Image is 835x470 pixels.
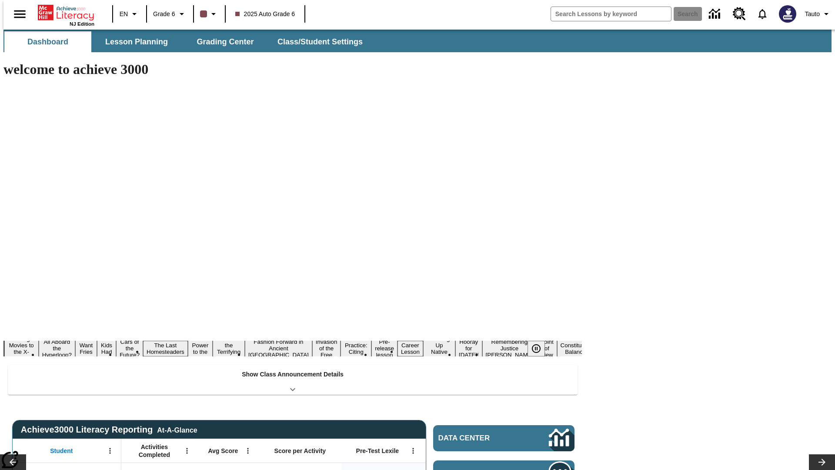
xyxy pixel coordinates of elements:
a: Data Center [704,2,728,26]
button: Slide 1 Taking Movies to the X-Dimension [4,334,39,363]
button: Slide 16 Remembering Justice O'Connor [482,337,537,359]
button: Class/Student Settings [271,31,370,52]
button: Slide 8 Attack of the Terrifying Tomatoes [213,334,245,363]
span: Student [50,447,73,455]
button: Language: EN, Select a language [116,6,144,22]
button: Slide 15 Hooray for Constitution Day! [455,337,482,359]
a: Home [38,4,94,21]
button: Select a new avatar [774,3,802,25]
button: Open Menu [104,444,117,457]
button: Lesson carousel, Next [809,454,835,470]
div: Show Class Announcement Details [8,365,578,395]
span: Grade 6 [153,10,175,19]
button: Slide 13 Career Lesson [397,341,423,356]
button: Open Menu [241,444,254,457]
a: Resource Center, Will open in new tab [728,2,751,26]
span: Data Center [438,434,520,443]
img: Avatar [779,5,796,23]
button: Slide 2 All Aboard the Hyperloop? [39,337,75,359]
button: Grading Center [182,31,269,52]
button: Open Menu [407,444,420,457]
a: Notifications [751,3,774,25]
p: Show Class Announcement Details [242,370,344,379]
button: Open side menu [7,1,33,27]
span: Achieve3000 Literacy Reporting [21,425,197,435]
button: Slide 6 The Last Homesteaders [143,341,188,356]
button: Slide 3 Do You Want Fries With That? [75,328,97,369]
span: 2025 Auto Grade 6 [235,10,295,19]
h1: welcome to achieve 3000 [3,61,582,77]
div: SubNavbar [3,30,832,52]
div: SubNavbar [3,31,371,52]
span: Tauto [805,10,820,19]
span: NJ Edition [70,21,94,27]
span: Activities Completed [126,443,183,459]
button: Slide 12 Pre-release lesson [371,337,397,359]
span: Score per Activity [274,447,326,455]
input: search field [551,7,671,21]
span: Pre-Test Lexile [356,447,399,455]
div: At-A-Glance [157,425,197,434]
button: Pause [528,341,545,356]
button: Lesson Planning [93,31,180,52]
span: EN [120,10,128,19]
button: Dashboard [4,31,91,52]
button: Slide 11 Mixed Practice: Citing Evidence [341,334,371,363]
button: Class color is dark brown. Change class color [197,6,222,22]
div: Home [38,3,94,27]
button: Profile/Settings [802,6,835,22]
button: Slide 14 Cooking Up Native Traditions [423,334,455,363]
span: Avg Score [208,447,238,455]
button: Slide 18 The Constitution's Balancing Act [557,334,599,363]
div: Pause [528,341,554,356]
button: Slide 9 Fashion Forward in Ancient Rome [245,337,312,359]
button: Slide 4 Dirty Jobs Kids Had To Do [97,328,116,369]
button: Grade: Grade 6, Select a grade [150,6,190,22]
button: Slide 7 Solar Power to the People [188,334,213,363]
button: Open Menu [180,444,194,457]
button: Slide 10 The Invasion of the Free CD [312,331,341,366]
button: Slide 5 Cars of the Future? [116,337,143,359]
a: Data Center [433,425,574,451]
